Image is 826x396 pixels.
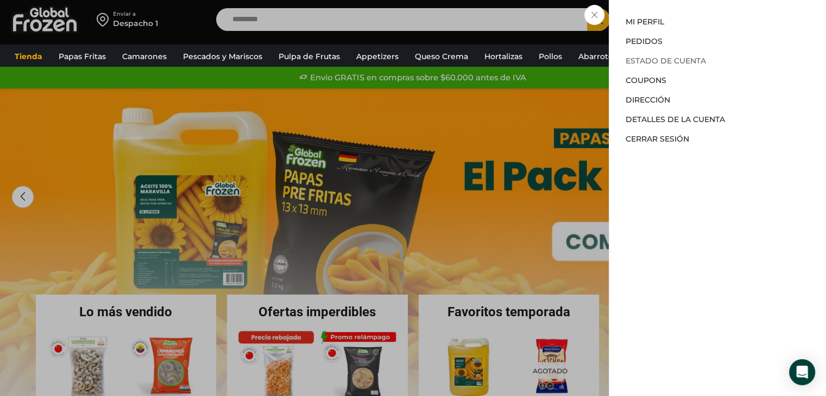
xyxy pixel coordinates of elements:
a: Detalles de la cuenta [626,114,725,124]
a: Dirección [626,95,670,105]
a: Appetizers [351,46,404,67]
a: Estado de Cuenta [626,56,706,66]
div: Open Intercom Messenger [789,359,815,385]
a: Abarrotes [573,46,622,67]
a: Papas Fritas [53,46,111,67]
a: Pescados y Mariscos [178,46,268,67]
a: Queso Crema [409,46,474,67]
a: Cerrar sesión [626,134,689,144]
a: Pollos [533,46,568,67]
a: Camarones [117,46,172,67]
a: Tienda [9,46,48,67]
a: Coupons [626,75,666,85]
a: Pulpa de Frutas [273,46,345,67]
a: Hortalizas [479,46,528,67]
a: Pedidos [626,36,663,46]
a: Mi perfil [626,17,664,27]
